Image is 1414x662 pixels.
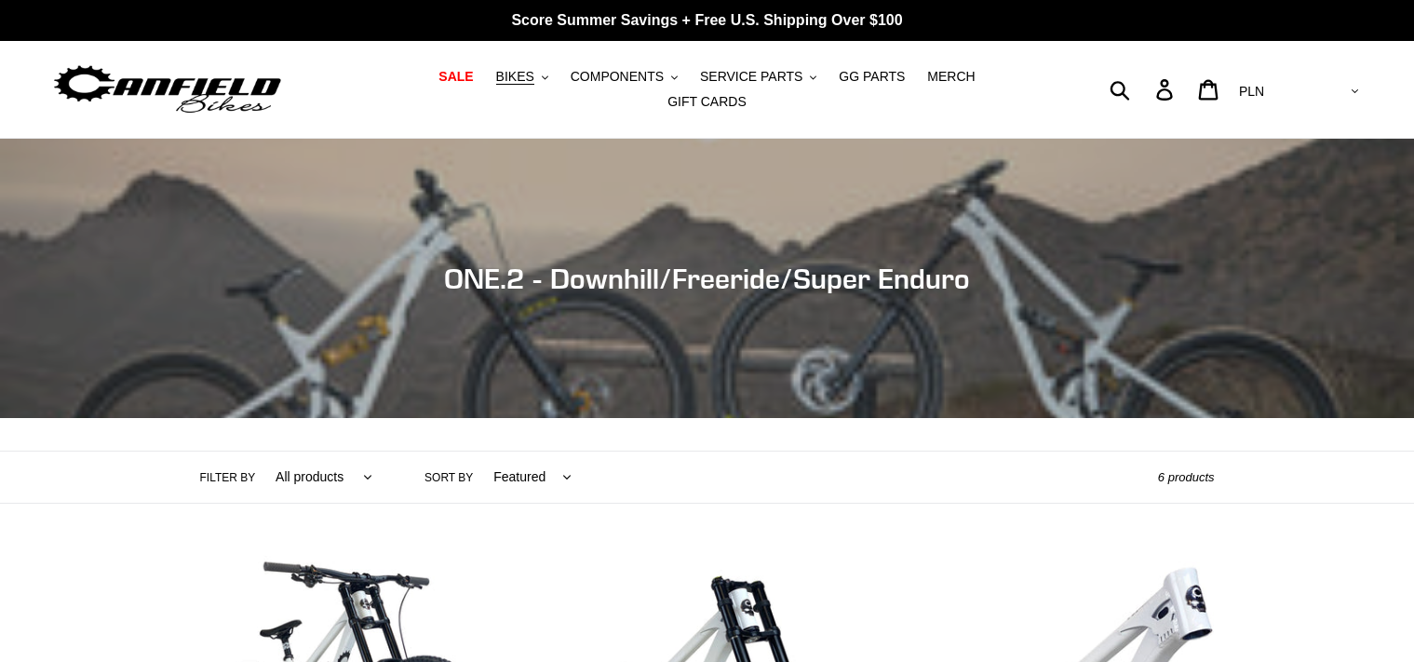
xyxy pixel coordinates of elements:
[444,262,970,295] span: ONE.2 - Downhill/Freeride/Super Enduro
[424,469,473,486] label: Sort by
[927,69,975,85] span: MERCH
[51,61,284,119] img: Canfield Bikes
[571,69,664,85] span: COMPONENTS
[667,94,747,110] span: GIFT CARDS
[1158,470,1215,484] span: 6 products
[829,64,914,89] a: GG PARTS
[839,69,905,85] span: GG PARTS
[700,69,802,85] span: SERVICE PARTS
[1120,69,1167,110] input: Search
[561,64,687,89] button: COMPONENTS
[200,469,256,486] label: Filter by
[487,64,558,89] button: BIKES
[438,69,473,85] span: SALE
[658,89,756,115] a: GIFT CARDS
[429,64,482,89] a: SALE
[496,69,534,85] span: BIKES
[691,64,826,89] button: SERVICE PARTS
[918,64,984,89] a: MERCH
